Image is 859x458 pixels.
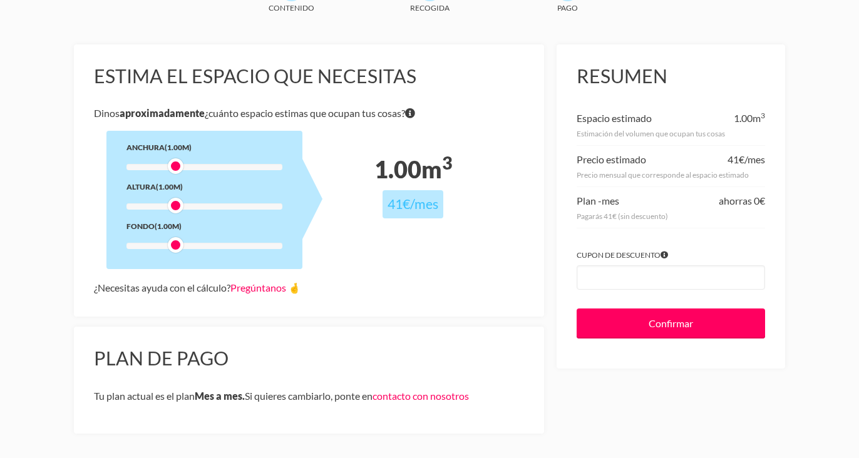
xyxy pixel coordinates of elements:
span: m [753,112,765,124]
div: Precio estimado [577,151,646,168]
span: 1.00 [374,155,421,183]
h3: Plan de pago [94,347,524,370]
span: Si tienes dudas sobre volumen exacto de tus cosas no te preocupes porque nuestro equipo te dirá e... [405,104,415,122]
div: Estimación del volumen que ocupan tus cosas [577,127,765,140]
div: Espacio estimado [577,109,652,127]
span: Contenido [245,1,337,14]
iframe: Chat Widget [796,398,859,458]
span: Recogida [384,1,476,14]
div: Fondo [126,220,282,233]
span: 1.00 [734,112,753,124]
p: Dinos ¿cuánto espacio estimas que ocupan tus cosas? [94,104,524,122]
span: mes [602,195,619,206]
span: (1.00m) [165,143,192,152]
p: Tu plan actual es el plan Si quieres cambiarlo, ponte en [94,387,524,405]
b: Mes a mes. [195,390,245,402]
span: (1.00m) [155,221,182,231]
div: Precio mensual que corresponde al espacio estimado [577,168,765,181]
input: Confirmar [577,308,765,338]
a: Pregúntanos 🤞 [230,282,301,293]
div: Plan - [577,192,619,210]
span: Pago [522,1,614,14]
span: 41€ [728,153,744,165]
div: ahorras 0€ [719,192,765,210]
span: m [421,155,452,183]
h3: Resumen [577,64,765,88]
label: Cupon de descuento [577,248,765,262]
span: 41€ [388,196,410,212]
div: Widget de chat [796,398,859,458]
div: Anchura [126,141,282,154]
span: (1.00m) [156,182,183,191]
h3: Estima el espacio que necesitas [94,64,524,88]
b: aproximadamente [120,107,205,119]
span: /mes [744,153,765,165]
div: Altura [126,180,282,193]
span: /mes [410,196,438,212]
sup: 3 [442,152,452,173]
div: ¿Necesitas ayuda con el cálculo? [94,279,524,297]
span: Si tienes algún cupón introdúcelo para aplicar el descuento [661,248,668,262]
div: Pagarás 41€ (sin descuento) [577,210,765,223]
a: contacto con nosotros [373,390,469,402]
sup: 3 [761,111,765,120]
